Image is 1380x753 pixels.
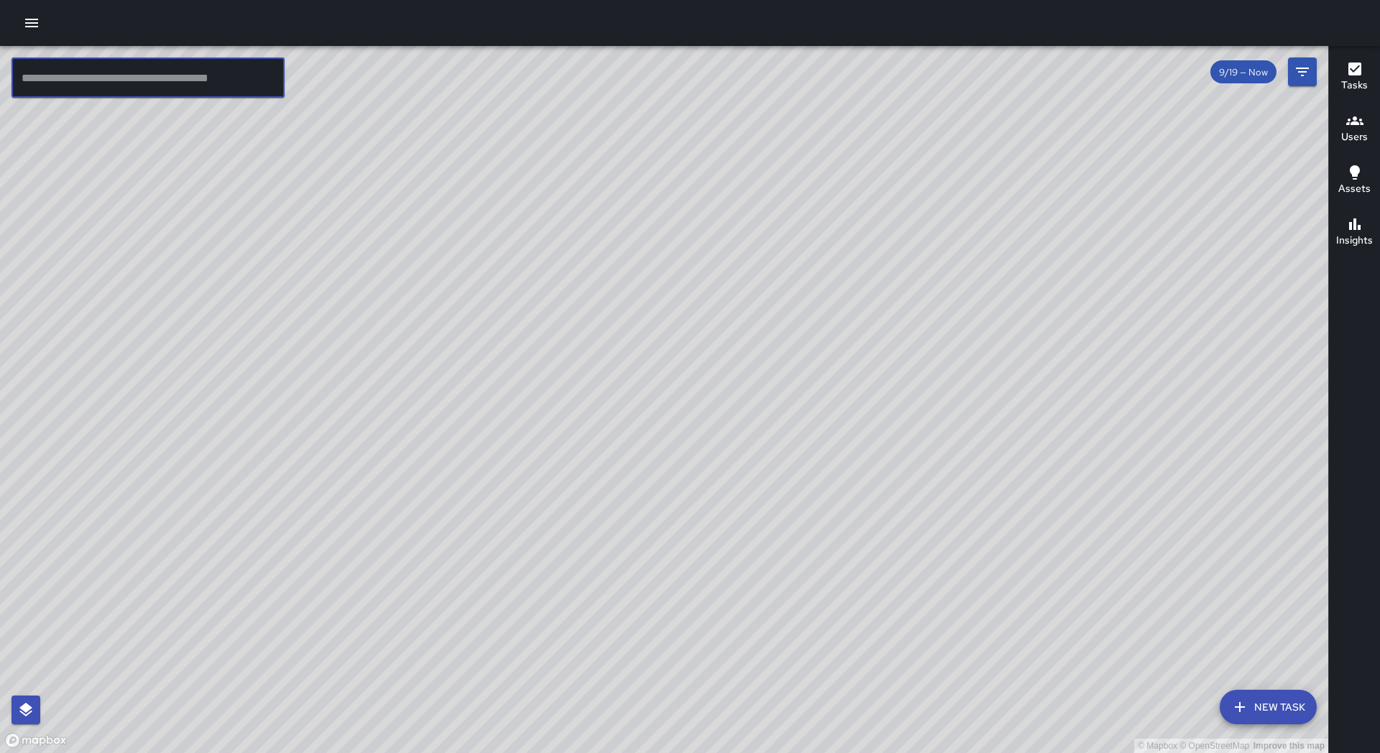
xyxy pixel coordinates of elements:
button: Filters [1288,57,1317,86]
button: Insights [1329,207,1380,259]
h6: Assets [1338,181,1371,197]
h6: Users [1341,129,1368,145]
button: Assets [1329,155,1380,207]
button: Users [1329,103,1380,155]
h6: Insights [1336,233,1373,249]
h6: Tasks [1341,78,1368,93]
button: Tasks [1329,52,1380,103]
button: New Task [1220,690,1317,724]
span: 9/19 — Now [1210,66,1276,78]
